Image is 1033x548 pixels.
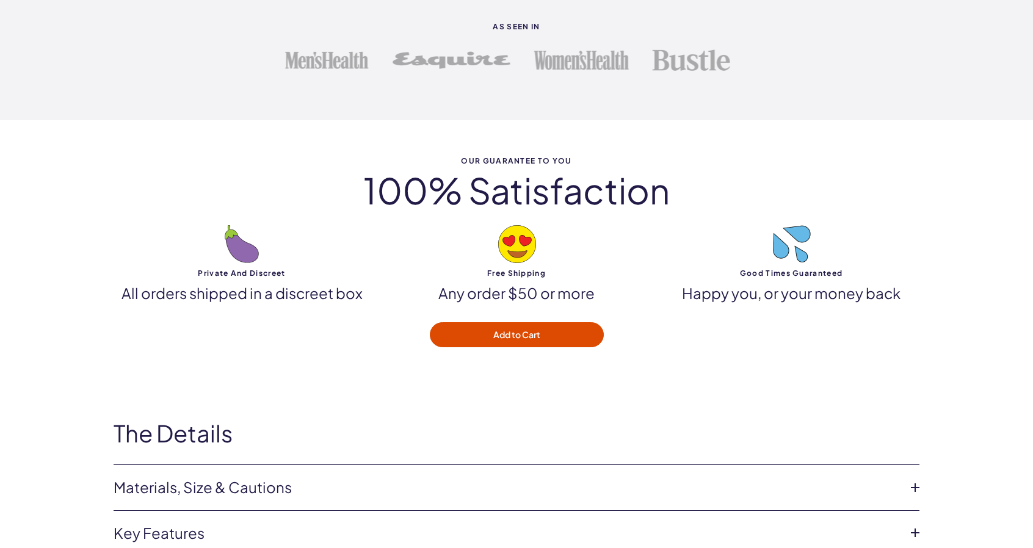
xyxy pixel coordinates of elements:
button: Add to Cart [430,322,604,348]
a: Materials, Size & Cautions [114,477,900,498]
img: Bustle logo [653,49,731,71]
img: eggplant emoji [225,225,259,263]
strong: As Seen In [114,23,919,31]
h2: 100% Satisfaction [114,171,919,210]
p: All orders shipped in a discreet box [114,283,370,304]
img: heart-eyes emoji [498,225,536,263]
p: Happy you, or your money back [663,283,919,304]
h2: The Details [114,420,919,446]
strong: Private and discreet [114,269,370,277]
p: Any order $50 or more [388,283,645,304]
strong: Good Times Guaranteed [663,269,919,277]
a: Key features [114,523,900,544]
strong: Free Shipping [388,269,645,277]
img: droplets emoji [772,225,811,263]
span: Our Guarantee to you [114,157,919,165]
